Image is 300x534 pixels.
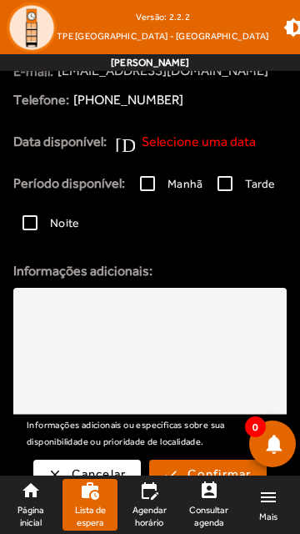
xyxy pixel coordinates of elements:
[182,479,237,531] a: Consultar agenda
[245,416,266,437] span: 0
[73,90,183,110] span: [PHONE_NUMBER]
[21,481,41,501] mat-icon: home
[13,132,107,152] strong: Data disponível:
[10,504,52,528] span: Página inicial
[3,479,58,531] a: Página inicial
[139,481,159,501] mat-icon: edit_calendar
[259,511,277,523] span: Mais
[188,504,230,528] span: Consultar agenda
[164,175,202,192] label: Manhã
[33,460,141,490] button: Cancelar
[199,481,219,501] mat-icon: perm_contact_calendar
[241,479,297,531] a: Mais
[72,465,126,484] span: Cancelar
[27,415,263,450] mat-hint: Informações adicionais ou específicas sobre sua disponibilidade ou prioridade de localidade.
[57,28,268,44] span: TPE [GEOGRAPHIC_DATA] - [GEOGRAPHIC_DATA]
[142,132,256,152] span: Selecione uma data
[242,175,275,192] label: Tarde
[258,487,278,507] mat-icon: menu
[7,3,57,53] img: Logo TPE
[122,479,177,531] a: Agendar horário
[57,7,268,28] div: Versão: 2.2.2
[13,261,287,281] strong: Informações adicionais:
[80,481,100,501] mat-icon: work_history
[69,504,111,528] span: Lista de espera
[47,214,79,231] label: Noite
[13,90,69,110] strong: Telefone:
[57,63,268,80] span: [EMAIL_ADDRESS][DOMAIN_NAME]
[62,479,117,531] a: Lista de espera
[13,174,125,194] strong: Período disponível:
[149,460,266,490] button: Confirmar
[13,62,53,82] strong: E-mail:
[128,504,170,528] span: Agendar horário
[115,132,135,152] mat-icon: [DATE]
[187,465,251,484] span: Confirmar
